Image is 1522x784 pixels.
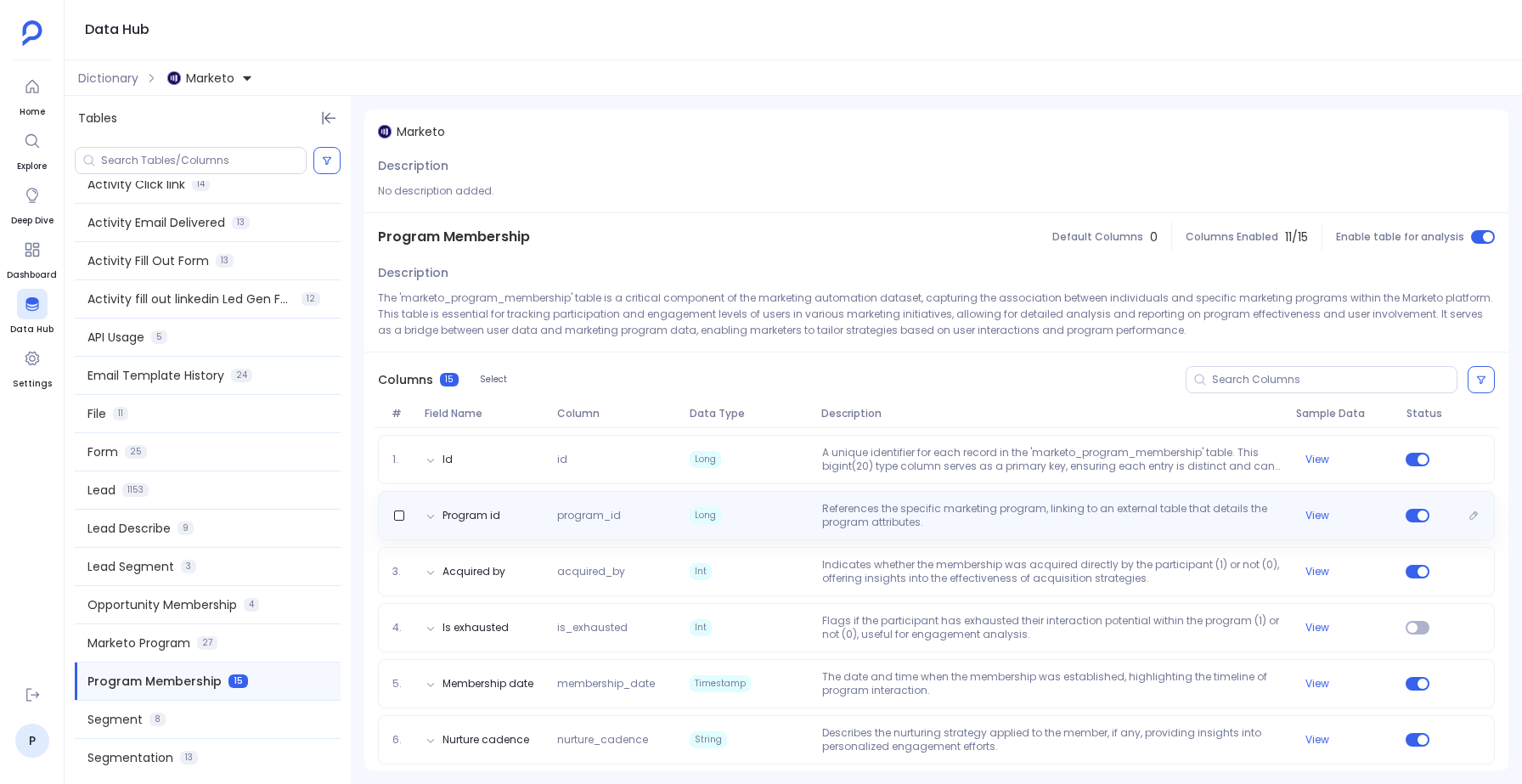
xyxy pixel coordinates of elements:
p: A unique identifier for each record in the 'marketo_program_membership' table. This bigint(20) ty... [815,446,1289,473]
span: Activity fill out linkedin Led Gen Form [87,290,295,307]
span: Description [815,407,1289,420]
img: petavue logo [22,20,42,46]
span: Dashboard [7,268,57,282]
span: Int [690,619,712,636]
button: Marketo [164,65,256,92]
a: Dashboard [7,234,57,282]
span: Activity Fill Out Form [87,252,209,269]
span: 13 [232,216,250,229]
span: 14 [192,178,210,191]
img: marketo.svg [167,71,181,85]
button: Nurture cadence [443,733,529,747]
span: Field Name [418,407,550,420]
span: Lead Describe [87,520,171,537]
span: File [87,405,106,422]
p: Indicates whether the membership was acquired directly by the participant (1) or not (0), offerin... [815,558,1289,585]
button: Is exhausted [443,621,509,635]
span: Form [87,443,118,460]
a: Settings [13,343,52,391]
a: Data Hub [10,289,54,336]
button: View [1305,733,1329,747]
span: Home [17,105,48,119]
span: Lead Segment [87,558,174,575]
span: String [690,731,727,748]
button: Acquired by [443,565,505,578]
a: Deep Dive [11,180,54,228]
p: The 'marketo_program_membership' table is a critical component of the marketing automation datase... [378,290,1495,338]
span: Data Hub [10,323,54,336]
span: Dictionary [78,70,138,87]
span: Status [1400,407,1444,420]
span: 5 [151,330,167,344]
span: 9 [178,522,194,535]
span: Columns [378,371,433,388]
p: Describes the nurturing strategy applied to the member, if any, providing insights into personali... [815,726,1289,753]
button: View [1305,677,1329,691]
div: Tables [65,96,351,140]
span: 15 [440,373,459,386]
button: Hide Tables [317,106,341,130]
span: 4. [386,621,419,635]
span: 1153 [122,483,149,497]
a: P [15,724,49,758]
img: marketo.svg [378,125,392,138]
span: Lead [87,482,116,499]
span: Email Template History [87,367,224,384]
span: 8 [149,713,166,726]
span: 1. [386,453,419,466]
span: 27 [197,636,217,650]
span: Activity Click link [87,176,185,193]
span: API Usage [87,329,144,346]
span: Column [550,407,683,420]
span: is_exhausted [550,621,683,635]
p: No description added. [378,183,1495,199]
span: id [550,453,683,466]
span: 25 [125,445,147,459]
span: 15 [228,674,248,688]
span: Marketo [397,123,445,140]
span: Sample Data [1289,407,1400,420]
p: References the specific marketing program, linking to an external table that details the program ... [815,502,1289,529]
span: Marketo [186,70,234,87]
span: 13 [180,751,198,764]
span: Int [690,563,712,580]
button: View [1305,565,1329,578]
a: Home [17,71,48,119]
h1: Data Hub [85,18,149,42]
button: Program id [443,509,500,522]
span: Segmentation [87,749,173,766]
span: 0 [1150,228,1158,245]
button: Edit [1462,504,1485,527]
span: Long [690,451,721,468]
span: Explore [17,160,48,173]
span: Settings [13,377,52,391]
span: 5. [386,677,419,691]
span: 4 [244,598,259,612]
a: Explore [17,126,48,173]
span: 13 [216,254,234,268]
span: 11 [113,407,128,420]
span: 3 [181,560,196,573]
button: View [1305,453,1329,466]
button: Id [443,453,453,466]
span: Data Type [683,407,815,420]
span: Program Membership [378,227,530,247]
span: membership_date [550,677,683,691]
span: acquired_by [550,565,683,578]
span: 6. [386,733,419,747]
button: Select [469,369,518,391]
span: 12 [302,292,320,306]
span: Marketo Program [87,635,190,651]
span: Program Membership [87,673,222,690]
span: Default Columns [1052,230,1143,244]
span: Long [690,507,721,524]
button: View [1305,621,1329,635]
span: Opportunity Membership [87,596,237,613]
span: program_id [550,509,683,522]
button: Membership date [443,677,533,691]
span: Description [378,264,448,281]
span: # [385,407,418,420]
p: Flags if the participant has exhausted their interaction potential within the program (1) or not ... [815,614,1289,641]
span: Timestamp [690,675,751,692]
span: nurture_cadence [550,733,683,747]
